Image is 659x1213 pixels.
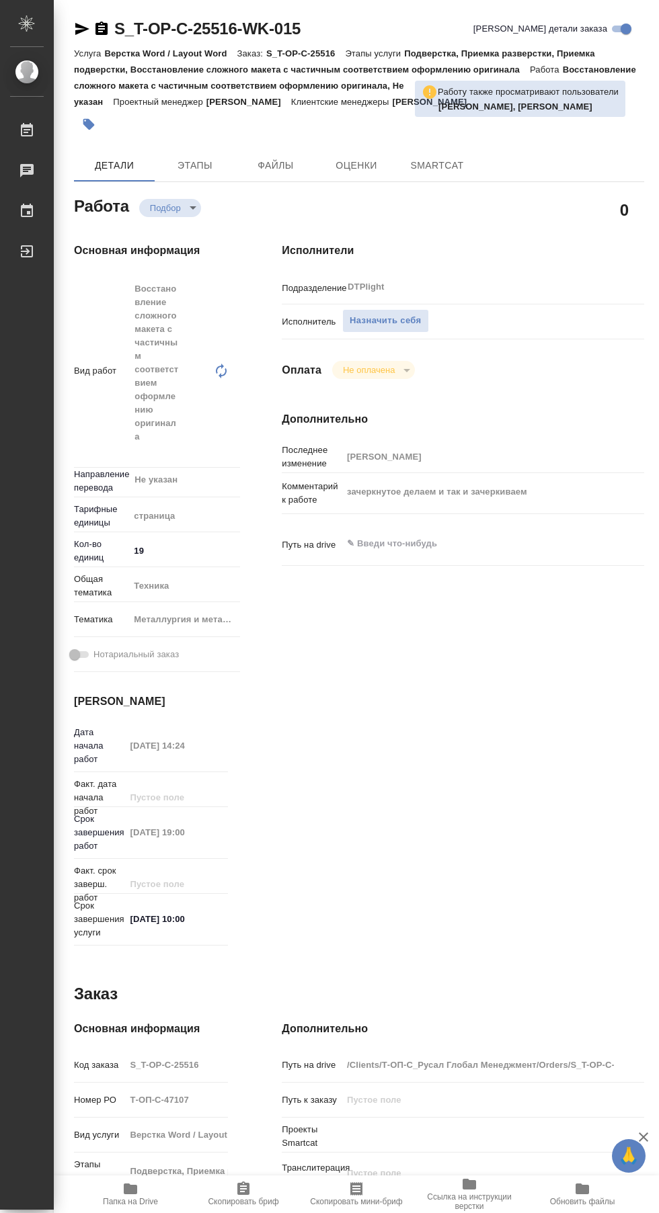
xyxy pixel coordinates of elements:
[139,199,201,217] div: Подбор
[163,157,227,174] span: Этапы
[187,1175,300,1213] button: Скопировать бриф
[74,243,228,259] h4: Основная информация
[74,65,636,107] p: Восстановление сложного макета с частичным соответствием оформлению оригинала, Не указан
[208,1197,278,1206] span: Скопировать бриф
[282,282,342,295] p: Подразделение
[74,110,104,139] button: Добавить тэг
[74,1158,125,1185] p: Этапы услуги
[125,909,228,929] input: ✎ Введи что-нибудь
[282,243,644,259] h4: Исполнители
[74,778,125,818] p: Факт. дата начала работ
[526,1175,639,1213] button: Обновить файлы
[291,97,393,107] p: Клиентские менеджеры
[125,1161,228,1181] input: Пустое поле
[332,361,415,379] div: Подбор
[74,468,129,495] p: Направление перевода
[74,503,129,530] p: Тарифные единицы
[438,100,619,114] p: Васильева Наталья, Ямковенко Вера
[282,480,342,507] p: Комментарий к работе
[125,874,228,894] input: Пустое поле
[93,648,179,661] span: Нотариальный заказ
[438,85,619,99] p: Работу также просматривают пользователи
[82,157,147,174] span: Детали
[74,1058,125,1072] p: Код заказа
[550,1197,615,1206] span: Обновить файлы
[620,198,629,221] h2: 0
[113,97,206,107] p: Проектный менеджер
[74,899,125,939] p: Срок завершения услуги
[74,538,129,564] p: Кол-во единиц
[206,97,291,107] p: [PERSON_NAME]
[104,48,237,58] p: Верстка Word / Layout Word
[74,1175,187,1213] button: Папка на Drive
[282,444,342,470] p: Последнее изменение
[125,823,228,842] input: Пустое поле
[74,1021,228,1037] h4: Основная информация
[74,726,125,766] p: Дата начала работ
[438,101,592,112] b: [PERSON_NAME], [PERSON_NAME]
[74,1128,125,1142] p: Вид услуги
[282,362,321,378] h4: Оплата
[282,315,342,329] p: Исполнитель
[125,1125,228,1144] input: Пустое поле
[282,1093,342,1107] p: Путь к заказу
[266,48,345,58] p: S_T-OP-C-25516
[74,694,228,710] h4: [PERSON_NAME]
[612,1139,646,1173] button: 🙏
[413,1175,526,1213] button: Ссылка на инструкции верстки
[243,157,308,174] span: Файлы
[339,364,399,376] button: Не оплачена
[74,364,129,378] p: Вид работ
[473,22,607,36] span: [PERSON_NAME] детали заказа
[146,202,185,214] button: Подбор
[282,1123,342,1150] p: Проекты Smartcat
[530,65,563,75] p: Работа
[342,1055,614,1075] input: Пустое поле
[392,97,477,107] p: [PERSON_NAME]
[282,411,644,427] h4: Дополнительно
[342,1090,614,1110] input: Пустое поле
[74,193,129,217] h2: Работа
[421,1192,518,1211] span: Ссылка на инструкции верстки
[93,21,110,37] button: Скопировать ссылку
[129,608,251,631] div: Металлургия и металлобработка
[342,447,614,466] input: Пустое поле
[129,505,251,528] div: страница
[74,812,125,853] p: Срок завершения работ
[125,1090,228,1110] input: Пустое поле
[342,480,614,503] textarea: зачеркнутое делаем и так и зачеркиваем
[405,157,469,174] span: SmartCat
[74,21,90,37] button: Скопировать ссылку для ЯМессенджера
[345,48,404,58] p: Этапы услуги
[350,313,421,329] span: Назначить себя
[103,1197,158,1206] span: Папка на Drive
[129,541,240,560] input: ✎ Введи что-нибудь
[74,1093,125,1107] p: Номер РО
[282,1021,644,1037] h4: Дополнительно
[114,19,301,38] a: S_T-OP-C-25516-WK-015
[300,1175,413,1213] button: Скопировать мини-бриф
[342,309,428,333] button: Назначить себя
[125,1055,228,1075] input: Пустое поле
[125,788,228,807] input: Пустое поле
[617,1142,640,1170] span: 🙏
[74,864,125,905] p: Факт. срок заверш. работ
[74,48,595,75] p: Подверстка, Приемка разверстки, Приемка подверстки, Восстановление сложного макета с частичным со...
[74,983,118,1005] h2: Заказ
[129,575,251,597] div: Техника
[125,736,228,755] input: Пустое поле
[282,1161,342,1188] p: Транслитерация названий
[282,538,342,552] p: Путь на drive
[324,157,389,174] span: Оценки
[74,48,104,58] p: Услуга
[310,1197,402,1206] span: Скопировать мини-бриф
[237,48,266,58] p: Заказ:
[74,573,129,599] p: Общая тематика
[74,613,129,626] p: Тематика
[282,1058,342,1072] p: Путь на drive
